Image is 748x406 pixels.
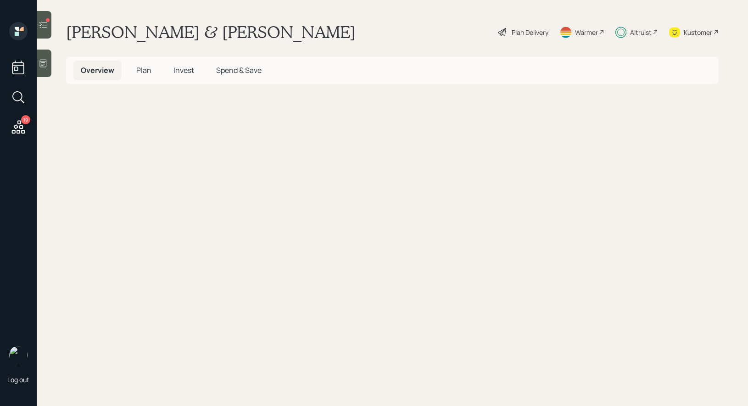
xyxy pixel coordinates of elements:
[216,65,262,75] span: Spend & Save
[136,65,151,75] span: Plan
[7,375,29,384] div: Log out
[173,65,194,75] span: Invest
[81,65,114,75] span: Overview
[21,115,30,124] div: 19
[512,28,548,37] div: Plan Delivery
[684,28,712,37] div: Kustomer
[575,28,598,37] div: Warmer
[630,28,652,37] div: Altruist
[66,22,356,42] h1: [PERSON_NAME] & [PERSON_NAME]
[9,346,28,364] img: treva-nostdahl-headshot.png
